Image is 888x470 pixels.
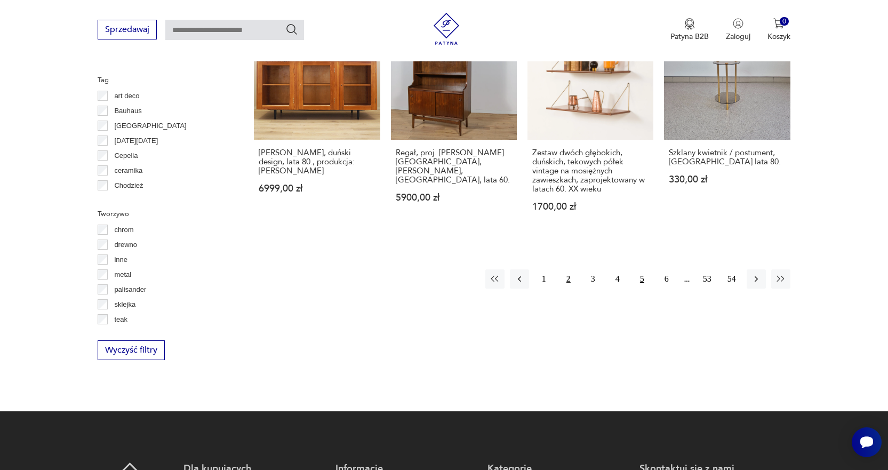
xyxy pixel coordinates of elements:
[722,269,741,289] button: 54
[670,18,709,42] button: Patyna B2B
[527,13,653,232] a: Zestaw dwóch głębokich, duńskich, tekowych półek vintage na mosiężnych zawieszkach, zaprojektowan...
[391,13,517,232] a: Regał, proj. J. Sorth, Bornholm, Dania, lata 60.Regał, proj. [PERSON_NAME][GEOGRAPHIC_DATA], [PER...
[285,23,298,36] button: Szukaj
[726,18,750,42] button: Zaloguj
[664,13,790,232] a: Szklany kwietnik / postument, Niemcy lata 80.Szklany kwietnik / postument, [GEOGRAPHIC_DATA] lata...
[114,269,131,281] p: metal
[114,254,127,266] p: inne
[114,329,172,340] p: tworzywo sztuczne
[669,148,785,166] h3: Szklany kwietnik / postument, [GEOGRAPHIC_DATA] lata 80.
[670,31,709,42] p: Patyna B2B
[773,18,784,29] img: Ikona koszyka
[114,284,146,296] p: palisander
[698,269,717,289] button: 53
[114,90,139,102] p: art deco
[767,31,790,42] p: Koszyk
[98,340,165,360] button: Wyczyść filtry
[430,13,462,45] img: Patyna - sklep z meblami i dekoracjami vintage
[259,184,375,193] p: 6999,00 zł
[583,269,603,289] button: 3
[767,18,790,42] button: 0Koszyk
[780,17,789,26] div: 0
[254,13,380,232] a: Witryna sosnowa, duński design, lata 80., produkcja: Dania[PERSON_NAME], duński design, lata 80.,...
[669,175,785,184] p: 330,00 zł
[396,148,512,185] h3: Regał, proj. [PERSON_NAME][GEOGRAPHIC_DATA], [PERSON_NAME], [GEOGRAPHIC_DATA], lata 60.
[726,31,750,42] p: Zaloguj
[114,135,158,147] p: [DATE][DATE]
[608,269,627,289] button: 4
[852,427,882,457] iframe: Smartsupp widget button
[98,20,157,39] button: Sprzedawaj
[98,208,228,220] p: Tworzywo
[657,269,676,289] button: 6
[114,224,133,236] p: chrom
[684,18,695,30] img: Ikona medalu
[670,18,709,42] a: Ikona medaluPatyna B2B
[396,193,512,202] p: 5900,00 zł
[114,299,135,310] p: sklejka
[114,314,127,325] p: teak
[98,74,228,86] p: Tag
[532,202,649,211] p: 1700,00 zł
[259,148,375,176] h3: [PERSON_NAME], duński design, lata 80., produkcja: [PERSON_NAME]
[114,150,138,162] p: Cepelia
[98,27,157,34] a: Sprzedawaj
[733,18,743,29] img: Ikonka użytkownika
[114,105,141,117] p: Bauhaus
[114,180,143,192] p: Chodzież
[534,269,554,289] button: 1
[114,195,141,206] p: Ćmielów
[559,269,578,289] button: 2
[114,239,137,251] p: drewno
[114,120,186,132] p: [GEOGRAPHIC_DATA]
[114,165,142,177] p: ceramika
[633,269,652,289] button: 5
[532,148,649,194] h3: Zestaw dwóch głębokich, duńskich, tekowych półek vintage na mosiężnych zawieszkach, zaprojektowan...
